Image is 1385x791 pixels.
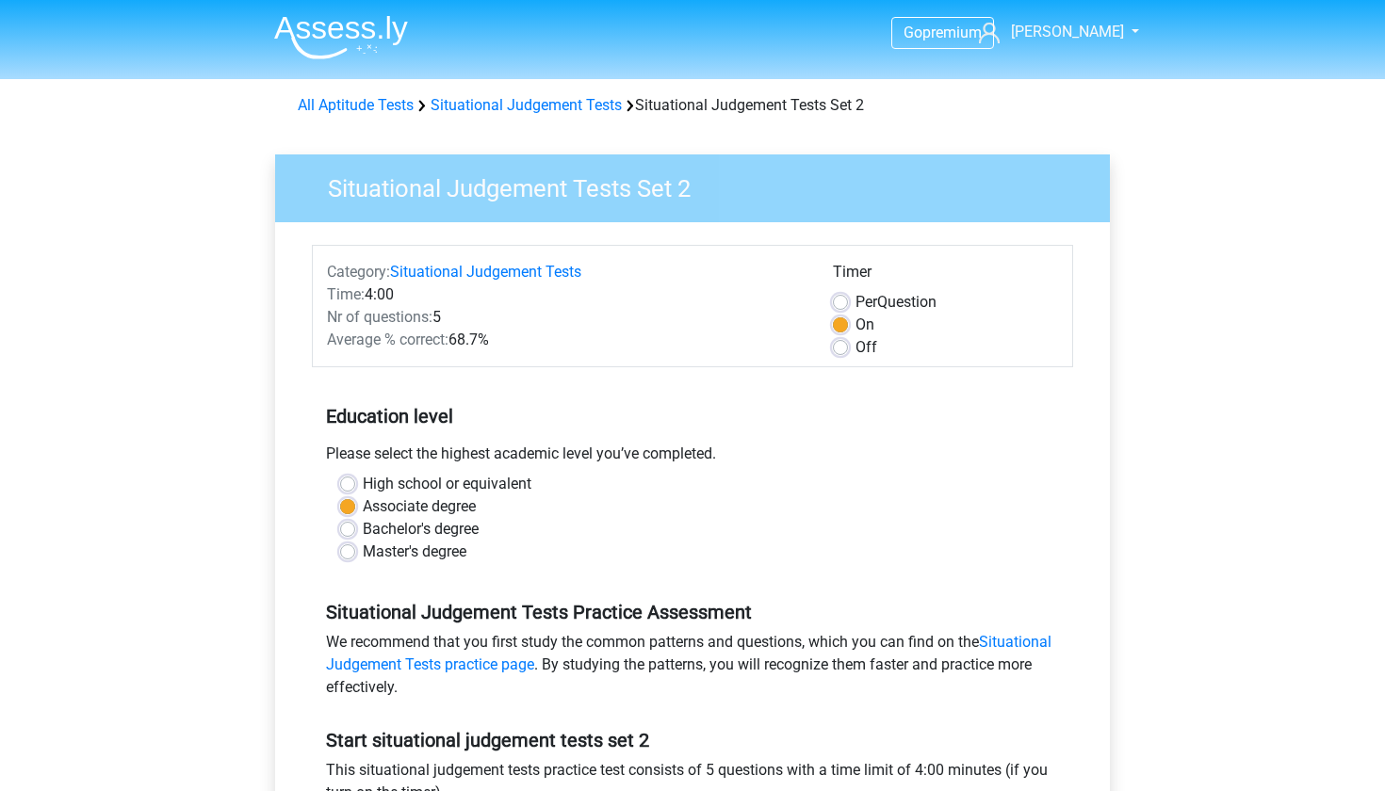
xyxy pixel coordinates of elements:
[274,15,408,59] img: Assessly
[312,631,1073,706] div: We recommend that you first study the common patterns and questions, which you can find on the . ...
[327,308,432,326] span: Nr of questions:
[904,24,922,41] span: Go
[855,291,937,314] label: Question
[327,331,448,348] span: Average % correct:
[326,729,1059,751] h5: Start situational judgement tests set 2
[1011,23,1124,40] span: [PERSON_NAME]
[290,94,1095,117] div: Situational Judgement Tests Set 2
[833,261,1058,291] div: Timer
[327,285,365,303] span: Time:
[363,541,466,563] label: Master's degree
[855,314,874,336] label: On
[326,601,1059,623] h5: Situational Judgement Tests Practice Assessment
[298,96,414,114] a: All Aptitude Tests
[922,24,982,41] span: premium
[431,96,622,114] a: Situational Judgement Tests
[313,283,819,306] div: 4:00
[313,329,819,351] div: 68.7%
[855,293,877,311] span: Per
[971,21,1126,43] a: [PERSON_NAME]
[390,263,581,281] a: Situational Judgement Tests
[363,495,476,518] label: Associate degree
[326,397,1059,435] h5: Education level
[313,306,819,329] div: 5
[312,443,1073,473] div: Please select the highest academic level you’ve completed.
[892,20,993,45] a: Gopremium
[327,263,390,281] span: Category:
[363,518,479,541] label: Bachelor's degree
[363,473,531,495] label: High school or equivalent
[305,167,1096,203] h3: Situational Judgement Tests Set 2
[855,336,877,359] label: Off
